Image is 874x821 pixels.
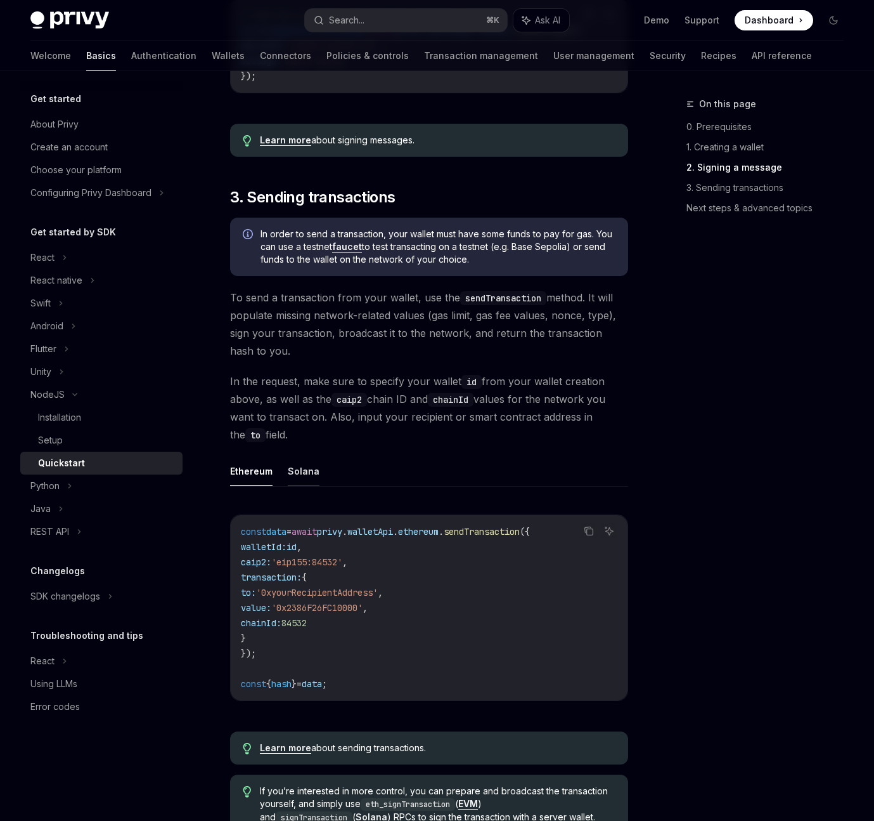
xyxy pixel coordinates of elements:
a: Create an account [20,136,183,159]
span: , [342,556,347,568]
div: Configuring Privy Dashboard [30,185,151,200]
a: Transaction management [424,41,538,71]
a: EVM [458,798,478,810]
a: Basics [86,41,116,71]
span: sendTransaction [444,526,520,537]
span: privy [317,526,342,537]
span: caip2: [241,556,271,568]
div: Java [30,501,51,516]
h5: Changelogs [30,563,85,579]
div: Python [30,478,60,494]
span: Ask AI [535,14,560,27]
span: , [378,587,383,598]
span: ; [322,678,327,690]
code: to [245,428,266,442]
code: eth_signTransaction [361,798,455,811]
a: Next steps & advanced topics [686,198,854,218]
svg: Info [243,229,255,242]
div: About Privy [30,117,79,132]
span: { [266,678,271,690]
span: await [292,526,317,537]
div: Android [30,319,63,334]
code: id [461,375,482,389]
a: Quickstart [20,452,183,475]
span: '0xyourRecipientAddress' [256,587,378,598]
svg: Tip [243,135,252,147]
a: User management [553,41,634,71]
div: Installation [38,410,81,425]
h5: Troubleshooting and tips [30,628,143,643]
div: Swift [30,296,51,311]
h5: Get started [30,91,81,107]
span: walletApi [347,526,393,537]
div: Using LLMs [30,676,77,692]
a: Policies & controls [326,41,409,71]
span: . [393,526,398,537]
div: Setup [38,433,63,448]
a: Authentication [131,41,196,71]
span: const [241,526,266,537]
div: React [30,654,55,669]
button: Search...⌘K [305,9,507,32]
a: Connectors [260,41,311,71]
span: = [297,678,302,690]
span: to: [241,587,256,598]
a: faucet [332,241,362,253]
div: Unity [30,364,51,379]
span: }); [241,648,256,659]
span: ⌘ K [486,15,499,25]
a: Welcome [30,41,71,71]
img: dark logo [30,11,109,29]
a: 1. Creating a wallet [686,137,854,157]
div: React [30,250,55,265]
span: . [342,526,347,537]
span: }); [241,70,256,82]
div: Search... [329,13,364,28]
span: , [363,602,368,614]
a: 0. Prerequisites [686,117,854,137]
span: walletId: [241,541,286,553]
span: ({ [520,526,530,537]
code: sendTransaction [460,291,546,305]
span: To send a transaction from your wallet, use the method. It will populate missing network-related ... [230,289,628,360]
span: transaction: [241,572,302,583]
span: value: [241,602,271,614]
a: About Privy [20,113,183,136]
a: Learn more [260,742,311,754]
button: Toggle dark mode [823,10,844,30]
a: Demo [644,14,669,27]
span: data [266,526,286,537]
a: Learn more [260,135,311,146]
span: '0x2386F26FC10000' [271,602,363,614]
span: 3. Sending transactions [230,187,395,207]
span: . [439,526,444,537]
span: hash [271,678,292,690]
a: API reference [752,41,812,71]
svg: Tip [243,743,252,754]
a: Choose your platform [20,159,183,181]
svg: Tip [243,786,252,798]
span: , [297,541,302,553]
div: REST API [30,524,69,539]
span: } [292,678,297,690]
span: } [241,633,246,644]
div: Quickstart [38,456,85,471]
div: Choose your platform [30,162,122,178]
span: chainId: [241,617,281,629]
button: Copy the contents from the code block [581,523,597,539]
h5: Get started by SDK [30,225,116,240]
span: In order to send a transaction, your wallet must have some funds to pay for gas. You can use a te... [260,228,615,266]
a: Recipes [701,41,736,71]
div: about signing messages. [260,134,615,147]
a: Error codes [20,695,183,718]
span: 'eip155:84532' [271,556,342,568]
code: chainId [428,393,473,407]
span: = [286,526,292,537]
span: 84532 [281,617,307,629]
button: Ask AI [601,523,617,539]
button: Ethereum [230,456,273,486]
div: React native [30,273,82,288]
a: Support [684,14,719,27]
a: 2. Signing a message [686,157,854,178]
span: On this page [699,96,756,112]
